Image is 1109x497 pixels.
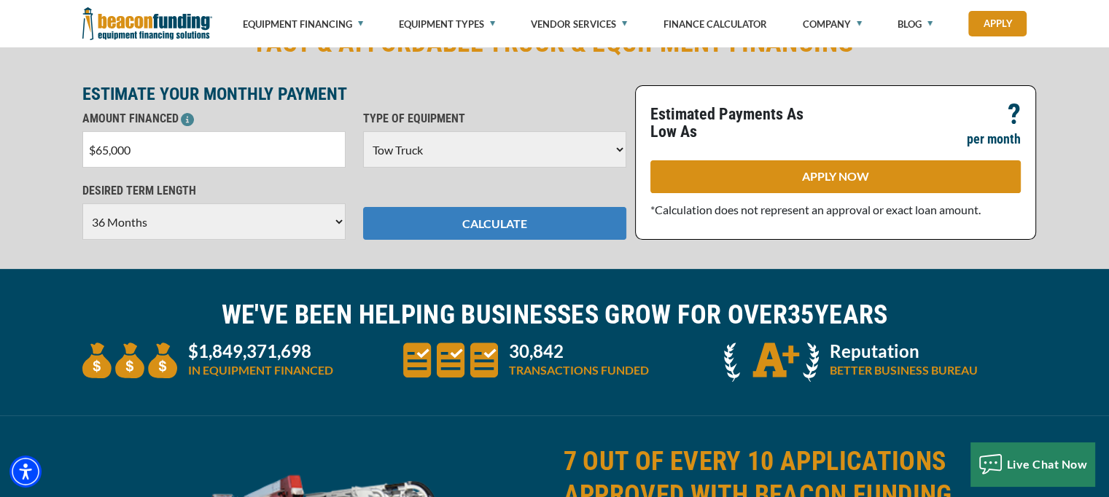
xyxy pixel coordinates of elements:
[188,361,333,379] p: IN EQUIPMENT FINANCED
[509,343,649,360] p: 30,842
[967,130,1021,148] p: per month
[82,182,346,200] p: DESIRED TERM LENGTH
[82,110,346,128] p: AMOUNT FINANCED
[9,455,42,488] div: Accessibility Menu
[830,343,978,360] p: Reputation
[1008,106,1021,123] p: ?
[509,361,649,379] p: TRANSACTIONS FUNDED
[650,203,981,216] span: *Calculation does not represent an approval or exact loan amount.
[1007,457,1088,471] span: Live Chat Now
[82,298,1027,332] h2: WE'VE BEEN HELPING BUSINESSES GROW FOR OVER YEARS
[188,343,333,360] p: $1,849,371,698
[650,106,827,141] p: Estimated Payments As Low As
[970,442,1095,486] button: Live Chat Now
[82,131,346,168] input: $
[82,85,626,103] p: ESTIMATE YOUR MONTHLY PAYMENT
[968,11,1027,36] a: Apply
[82,343,177,378] img: three money bags to convey large amount of equipment financed
[724,343,819,382] img: A + icon
[403,343,498,377] img: three document icons to convery large amount of transactions funded
[650,160,1021,193] a: APPLY NOW
[363,110,626,128] p: TYPE OF EQUIPMENT
[787,300,814,330] span: 35
[830,361,978,379] p: BETTER BUSINESS BUREAU
[363,207,626,240] button: CALCULATE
